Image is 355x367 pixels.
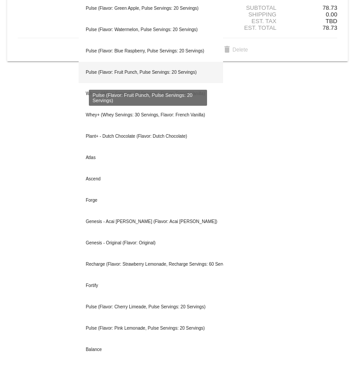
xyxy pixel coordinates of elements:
[79,126,223,147] div: Plant+ - Dutch Chocolate (Flavor: Dutch Chocolate)
[231,4,284,11] div: Subtotal
[231,18,284,24] div: Est. Tax
[222,47,248,53] span: Delete
[79,296,223,318] div: Pulse (Flavor: Cherry Limeade, Pulse Servings: 20 Servings)
[231,11,284,18] div: Shipping
[326,11,337,18] span: 0.00
[79,40,223,62] div: Pulse (Flavor: Blue Raspberry, Pulse Servings: 20 Servings)
[323,24,337,31] span: 78.73
[79,168,223,190] div: Ascend
[222,45,232,56] mat-icon: delete
[79,211,223,232] div: Genesis - Acai [PERSON_NAME] (Flavor: Acai [PERSON_NAME])
[215,42,255,58] button: Delete
[79,104,223,126] div: Whey+ (Whey Servings: 30 Servings, Flavor: French Vanilla)
[79,318,223,339] div: Pulse (Flavor: Pink Lemonade, Pulse Servings: 20 Servings)
[231,24,284,31] div: Est. Total
[79,83,223,104] div: Whey+ (Whey Servings: 60 Servings, Flavor: French Vanilla)
[79,339,223,360] div: Balance
[79,254,223,275] div: Recharge (Flavor: Strawberry Lemonade, Recharge Servings: 60 Servings)
[326,18,337,24] span: TBD
[79,232,223,254] div: Genesis - Original (Flavor: Original)
[79,190,223,211] div: Forge
[79,19,223,40] div: Pulse (Flavor: Watermelon, Pulse Servings: 20 Servings)
[79,147,223,168] div: Atlas
[284,4,337,11] div: 78.73
[79,275,223,296] div: Fortify
[79,62,223,83] div: Pulse (Flavor: Fruit Punch, Pulse Servings: 20 Servings)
